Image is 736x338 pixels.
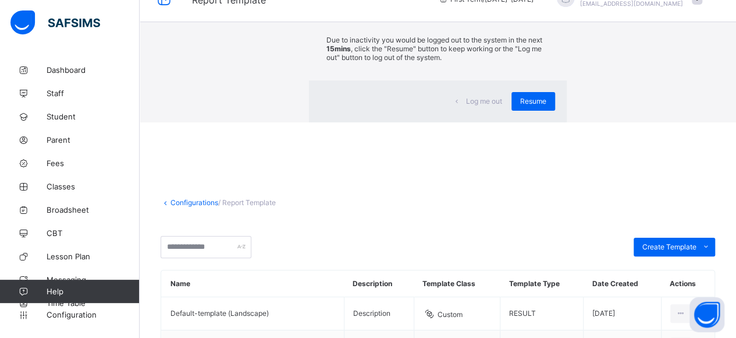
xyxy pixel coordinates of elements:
[47,287,139,296] span: Help
[47,89,140,98] span: Staff
[47,159,140,168] span: Fees
[170,198,218,207] a: Configurations
[344,270,414,297] th: Description
[689,297,724,332] button: Open asap
[47,310,139,319] span: Configuration
[414,297,500,330] td: Custom
[642,242,696,251] span: Create Template
[47,65,140,75] span: Dashboard
[344,297,414,330] td: Description
[47,135,140,145] span: Parent
[500,270,583,297] th: Template Type
[584,297,662,330] td: [DATE]
[162,270,344,297] th: Name
[47,228,140,238] span: CBT
[661,270,714,297] th: Actions
[47,112,140,121] span: Student
[47,275,140,284] span: Messaging
[47,205,140,214] span: Broadsheet
[520,97,546,105] span: Resume
[47,252,140,261] span: Lesson Plan
[414,270,500,297] th: Template Class
[466,97,502,105] span: Log me out
[10,10,100,35] img: safsims
[500,297,583,330] td: RESULT
[47,182,140,191] span: Classes
[584,270,662,297] th: Date Created
[326,36,549,62] p: Due to inactivity you would be logged out to the system in the next , click the "Resume" button t...
[218,198,276,207] span: / Report Template
[162,297,344,330] td: Default-template (Landscape)
[326,44,351,53] strong: 15mins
